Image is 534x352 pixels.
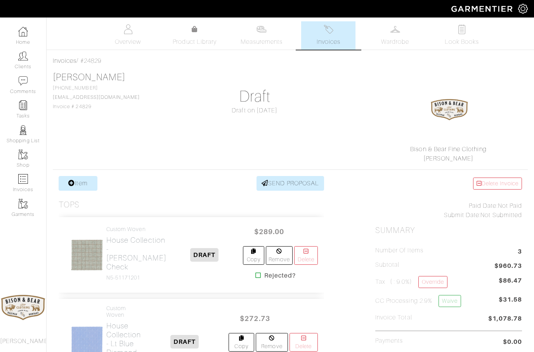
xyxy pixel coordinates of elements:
[410,146,486,153] a: Bison & Bear Fine Clothing
[447,2,518,16] img: garmentier-logo-header-white-b43fb05a5012e4ada735d5af1a66efaba907eab6374d6393d1fbf88cb4ef424d.png
[444,212,481,219] span: Submit Date:
[423,155,474,162] a: [PERSON_NAME]
[290,333,318,352] a: Delete
[232,310,278,327] span: $272.73
[469,202,498,209] span: Paid Date:
[518,247,522,257] span: 3
[368,21,422,50] a: Wardrobe
[229,333,254,352] a: Copy
[106,274,166,281] h4: N5-51171201
[256,333,288,352] a: Remove
[503,337,522,347] span: $0.00
[59,200,80,210] h3: Tops
[381,37,409,47] span: Wardrobe
[430,90,469,129] img: 1yXh2HH4tuYUbdo6fnAe5gAv.png
[294,246,318,265] a: Delete
[375,337,403,345] h5: Payments
[445,37,479,47] span: Look Books
[518,4,528,14] img: gear-icon-white-bd11855cb880d31180b6d7d6211b90ccbf57a29d726f0c71d8c61bd08dd39cc2.png
[266,246,293,265] a: Remove
[439,295,461,307] a: Waive
[106,236,166,271] h2: House Collection - [PERSON_NAME] Check
[390,24,400,34] img: wardrobe-487a4870c1b7c33e795ec22d11cfc2ed9d08956e64fb3008fe2437562e282088.svg
[473,178,522,190] a: Delete Invoice
[375,201,522,220] div: Not Paid Not Submitted
[494,261,522,272] span: $960.73
[375,295,461,307] h5: CC Processing 2.9%
[241,37,283,47] span: Measurements
[18,125,28,135] img: stylists-icon-eb353228a002819b7ec25b43dbf5f0378dd9e0616d9560372ff212230b889e62.png
[499,276,522,285] span: $86.47
[123,24,133,34] img: basicinfo-40fd8af6dae0f16599ec9e87c0ef1c0a1fdea2edbe929e3d69a839185d80c458.svg
[71,239,103,271] img: k2cAJyfszrhd58NTKHQJtbMR
[264,271,296,280] strong: Rejected?
[324,24,333,34] img: orders-27d20c2124de7fd6de4e0e44c1d41de31381a507db9b33961299e4e07d508b8c.svg
[18,100,28,110] img: reminder-icon-8004d30b9f0a5d33ae49ab947aed9ed385cf756f9e5892f1edd6e32f2345188e.png
[257,176,324,191] a: SEND PROPOSAL
[375,276,447,288] h5: Tax ( : 9.0%)
[375,314,412,321] h5: Invoice Total
[375,247,423,254] h5: Number of Items
[18,76,28,86] img: comment-icon-a0a6a9ef722e966f86d9cbdc48e553b5cf19dbc54f86b18d962a5391bc8f6eb6.png
[53,85,140,109] span: [PHONE_NUMBER] Invoice # 24829
[53,56,528,66] div: / #24829
[457,24,467,34] img: todo-9ac3debb85659649dc8f770b8b6100bb5dab4b48dedcbae339e5042a72dfd3cc.svg
[18,174,28,184] img: orders-icon-0abe47150d42831381b5fb84f609e132dff9fe21cb692f30cb5eec754e2cba89.png
[181,106,328,115] div: Draft on [DATE]
[301,21,355,50] a: Invoices
[488,314,522,324] span: $1,078.78
[243,246,265,265] a: Copy
[170,335,199,349] span: DRAFT
[418,276,447,288] a: Override
[173,37,217,47] span: Product Library
[106,305,141,318] h4: Custom Woven
[317,37,340,47] span: Invoices
[53,57,76,64] a: Invoices
[115,37,141,47] span: Overview
[246,223,293,240] span: $289.00
[53,95,140,100] a: [EMAIL_ADDRESS][DOMAIN_NAME]
[181,87,328,106] h1: Draft
[190,248,218,262] span: DRAFT
[59,176,97,191] a: Item
[106,226,166,281] a: Custom Woven House Collection - [PERSON_NAME] Check N5-51171201
[168,25,222,47] a: Product Library
[106,226,166,233] h4: Custom Woven
[18,199,28,209] img: garments-icon-b7da505a4dc4fd61783c78ac3ca0ef83fa9d6f193b1c9dc38574b1d14d53ca28.png
[375,261,399,269] h5: Subtotal
[435,21,489,50] a: Look Books
[101,21,155,50] a: Overview
[18,51,28,61] img: clients-icon-6bae9207a08558b7cb47a8932f037763ab4055f8c8b6bfacd5dc20c3e0201464.png
[375,226,522,235] h2: Summary
[53,72,125,82] a: [PERSON_NAME]
[18,27,28,36] img: dashboard-icon-dbcd8f5a0b271acd01030246c82b418ddd0df26cd7fceb0bd07c9910d44c42f6.png
[234,21,289,50] a: Measurements
[257,24,266,34] img: measurements-466bbee1fd09ba9460f595b01e5d73f9e2bff037440d3c8f018324cb6cdf7a4a.svg
[499,295,522,310] span: $31.58
[18,150,28,159] img: garments-icon-b7da505a4dc4fd61783c78ac3ca0ef83fa9d6f193b1c9dc38574b1d14d53ca28.png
